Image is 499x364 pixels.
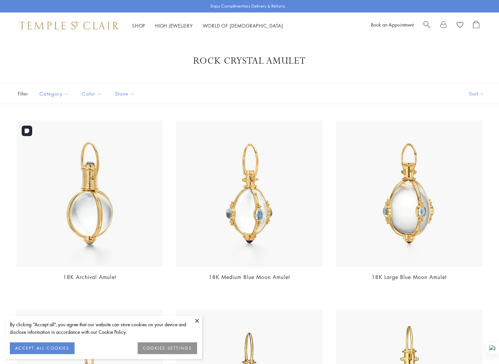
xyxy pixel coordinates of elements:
[209,273,290,281] a: 18K Medium Blue Moon Amulet
[26,55,473,67] h1: Rock Crystal Amulet
[110,86,140,101] button: Stone
[457,21,463,31] a: View Wishlist
[10,321,197,336] div: By clicking “Accept all”, you agree that our website can store cookies on your device and disclos...
[176,120,323,267] img: P54801-E18BM
[16,120,163,267] img: 18K Archival Amulet
[423,21,430,31] a: Search
[10,342,75,354] button: ACCEPT ALL COOKIES
[77,86,107,101] button: Color
[132,22,283,30] nav: Main navigation
[371,21,414,28] a: Book an Appointment
[36,90,74,98] span: Category
[336,120,483,267] img: P54801-E18BM
[454,84,499,104] button: Show sort by
[211,3,285,10] p: Enjoy Complimentary Delivery & Returns
[473,21,479,31] a: Open Shopping Bag
[20,22,119,30] img: Temple St. Clair
[63,273,116,281] a: 18K Archival Amulet
[132,22,145,29] a: ShopShop
[34,86,74,101] button: Category
[138,342,197,354] button: COOKIES SETTINGS
[112,90,140,98] span: Stone
[155,22,193,29] a: High JewelleryHigh Jewellery
[203,22,283,29] a: World of [DEMOGRAPHIC_DATA]World of [DEMOGRAPHIC_DATA]
[79,90,107,98] span: Color
[466,333,492,357] iframe: Gorgias live chat messenger
[372,273,447,281] a: 18K Large Blue Moon Amulet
